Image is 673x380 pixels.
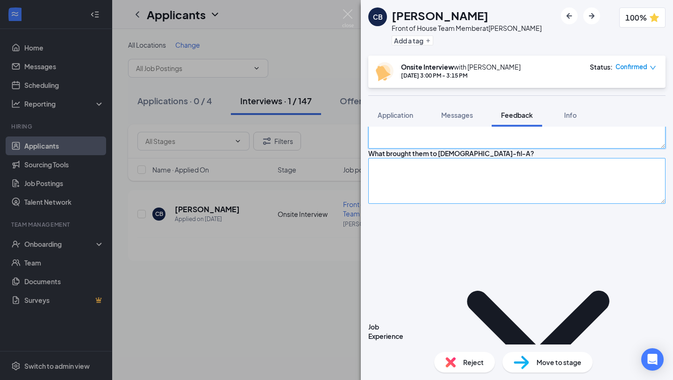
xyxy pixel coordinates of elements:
[583,7,600,24] button: ArrowRight
[392,36,433,45] button: PlusAdd a tag
[561,7,578,24] button: ArrowLeftNew
[378,111,413,119] span: Application
[441,111,473,119] span: Messages
[392,23,542,33] div: Front of House Team Member at [PERSON_NAME]
[401,72,521,79] div: [DATE] 3:00 PM - 3:15 PM
[650,65,656,71] span: down
[586,10,597,22] svg: ArrowRight
[564,10,575,22] svg: ArrowLeftNew
[401,62,521,72] div: with [PERSON_NAME]
[537,357,581,367] span: Move to stage
[368,322,408,341] div: Job Experience
[373,12,383,22] div: CB
[368,149,534,158] div: What brought them to [DEMOGRAPHIC_DATA]-fil-A?
[590,62,613,72] div: Status :
[401,63,454,71] b: Onsite Interview
[625,12,647,23] span: 100%
[463,357,484,367] span: Reject
[392,7,488,23] h1: [PERSON_NAME]
[564,111,577,119] span: Info
[501,111,533,119] span: Feedback
[641,348,664,371] div: Open Intercom Messenger
[425,38,431,43] svg: Plus
[616,62,647,72] span: Confirmed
